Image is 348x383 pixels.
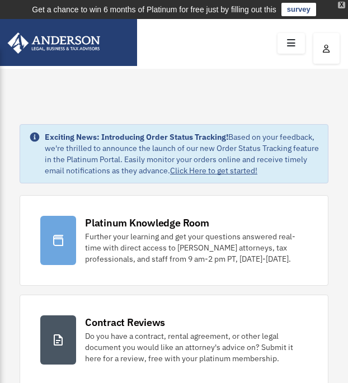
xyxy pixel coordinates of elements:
div: Do you have a contract, rental agreement, or other legal document you would like an attorney's ad... [85,330,308,364]
div: close [338,2,345,8]
div: Further your learning and get your questions answered real-time with direct access to [PERSON_NAM... [85,231,308,264]
div: Contract Reviews [85,315,165,329]
div: Based on your feedback, we're thrilled to announce the launch of our new Order Status Tracking fe... [45,131,319,176]
a: survey [281,3,316,16]
a: Platinum Knowledge Room Further your learning and get your questions answered real-time with dire... [20,195,328,286]
div: Platinum Knowledge Room [85,216,209,230]
div: Get a chance to win 6 months of Platinum for free just by filling out this [32,3,276,16]
a: Click Here to get started! [170,166,257,176]
strong: Exciting News: Introducing Order Status Tracking! [45,132,228,142]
